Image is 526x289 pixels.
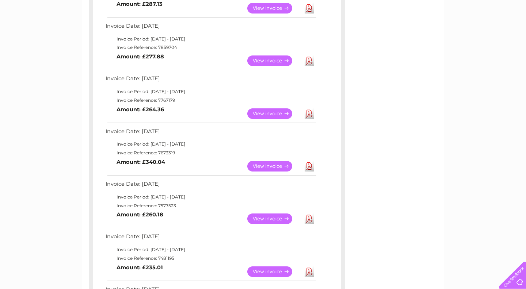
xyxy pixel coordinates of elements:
[247,3,301,14] a: View
[104,43,317,52] td: Invoice Reference: 7859704
[104,87,317,96] td: Invoice Period: [DATE] - [DATE]
[104,140,317,149] td: Invoice Period: [DATE] - [DATE]
[104,21,317,35] td: Invoice Date: [DATE]
[462,31,473,36] a: Blog
[104,35,317,43] td: Invoice Period: [DATE] - [DATE]
[305,161,314,172] a: Download
[104,74,317,87] td: Invoice Date: [DATE]
[305,108,314,119] a: Download
[104,96,317,105] td: Invoice Reference: 7767179
[477,31,495,36] a: Contact
[117,106,164,113] b: Amount: £264.36
[305,3,314,14] a: Download
[91,4,436,35] div: Clear Business is a trading name of Verastar Limited (registered in [GEOGRAPHIC_DATA] No. 3667643...
[388,4,439,13] a: 0333 014 3131
[117,264,163,271] b: Amount: £235.01
[247,213,301,224] a: View
[247,55,301,66] a: View
[397,31,411,36] a: Water
[104,245,317,254] td: Invoice Period: [DATE] - [DATE]
[104,232,317,245] td: Invoice Date: [DATE]
[117,53,164,60] b: Amount: £277.88
[305,55,314,66] a: Download
[104,201,317,210] td: Invoice Reference: 7577523
[416,31,432,36] a: Energy
[117,1,163,7] b: Amount: £287.13
[18,19,56,41] img: logo.png
[247,266,301,277] a: View
[104,254,317,263] td: Invoice Reference: 7481195
[104,149,317,157] td: Invoice Reference: 7673319
[117,159,165,165] b: Amount: £340.04
[305,266,314,277] a: Download
[247,108,301,119] a: View
[117,211,163,218] b: Amount: £260.18
[247,161,301,172] a: View
[305,213,314,224] a: Download
[436,31,458,36] a: Telecoms
[104,193,317,201] td: Invoice Period: [DATE] - [DATE]
[502,31,519,36] a: Log out
[104,127,317,140] td: Invoice Date: [DATE]
[104,179,317,193] td: Invoice Date: [DATE]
